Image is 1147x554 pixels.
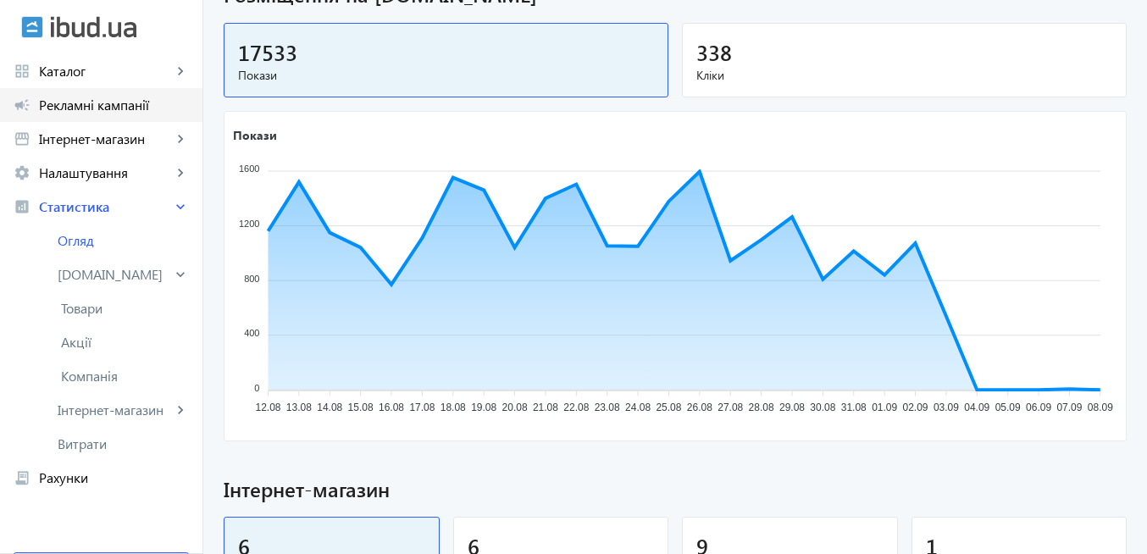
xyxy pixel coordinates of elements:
[409,402,435,414] tspan: 17.08
[39,130,172,147] span: Інтернет-магазин
[172,198,189,215] mat-icon: keyboard_arrow_right
[238,67,654,84] span: Покази
[779,402,805,414] tspan: 29.08
[841,402,867,414] tspan: 31.08
[172,130,189,147] mat-icon: keyboard_arrow_right
[696,67,1112,84] span: Кліки
[172,266,189,283] mat-icon: keyboard_arrow_right
[244,328,259,338] tspan: 400
[39,97,189,114] span: Рекламні кампанії
[14,164,30,181] mat-icon: settings
[239,219,259,229] tspan: 1200
[903,402,928,414] tspan: 02.09
[348,402,374,414] tspan: 15.08
[58,266,172,283] span: [DOMAIN_NAME]
[810,402,835,414] tspan: 30.08
[39,469,189,486] span: Рахунки
[317,402,342,414] tspan: 14.08
[502,402,528,414] tspan: 20.08
[239,164,259,175] tspan: 1600
[441,402,466,414] tspan: 18.08
[379,402,404,414] tspan: 16.08
[1088,402,1113,414] tspan: 08.09
[58,232,189,249] span: Огляд
[61,334,189,351] span: Акції
[872,402,897,414] tspan: 01.09
[172,164,189,181] mat-icon: keyboard_arrow_right
[172,63,189,80] mat-icon: keyboard_arrow_right
[254,383,259,393] tspan: 0
[533,402,558,414] tspan: 21.08
[1026,402,1051,414] tspan: 06.09
[39,63,172,80] span: Каталог
[172,402,189,418] mat-icon: keyboard_arrow_right
[233,127,277,143] text: Покази
[61,368,189,385] span: Компанія
[14,198,30,215] mat-icon: analytics
[39,164,172,181] span: Налаштування
[696,38,732,66] span: 338
[58,435,189,452] span: Витрати
[995,402,1021,414] tspan: 05.09
[244,274,259,284] tspan: 800
[61,300,189,317] span: Товари
[1056,402,1082,414] tspan: 07.09
[14,63,30,80] mat-icon: grid_view
[563,402,589,414] tspan: 22.08
[51,16,136,38] img: ibud_text.svg
[749,402,774,414] tspan: 28.08
[471,402,496,414] tspan: 19.08
[687,402,712,414] tspan: 26.08
[14,130,30,147] mat-icon: storefront
[58,402,172,418] span: Інтернет-магазин
[934,402,959,414] tspan: 03.09
[656,402,681,414] tspan: 25.08
[595,402,620,414] tspan: 23.08
[255,402,280,414] tspan: 12.08
[39,198,172,215] span: Статистика
[718,402,743,414] tspan: 27.08
[964,402,989,414] tspan: 04.09
[286,402,312,414] tspan: 13.08
[14,469,30,486] mat-icon: receipt_long
[14,97,30,114] mat-icon: campaign
[625,402,651,414] tspan: 24.08
[238,38,297,66] span: 17533
[224,475,1127,504] span: Інтернет-магазин
[21,16,43,38] img: ibud.svg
